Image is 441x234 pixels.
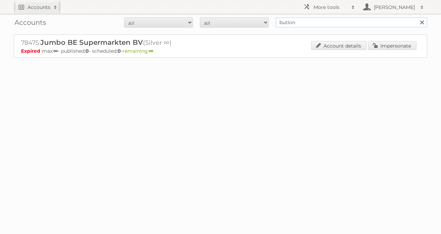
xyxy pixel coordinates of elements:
h2: Accounts [28,4,50,11]
a: Account details [311,41,367,50]
strong: ∞ [149,48,153,54]
strong: 0 [117,48,121,54]
h2: More tools [314,4,348,11]
span: Expired [21,48,42,54]
span: remaining: [123,48,153,54]
a: Impersonate [368,41,417,50]
h2: [PERSON_NAME] [372,4,417,11]
p: max: - published: - scheduled: - [21,48,420,54]
h2: 78475: (Silver ∞) [21,38,262,47]
span: Jumbo BE Supermarkten BV [40,38,143,47]
strong: ∞ [53,48,58,54]
strong: 0 [85,48,89,54]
